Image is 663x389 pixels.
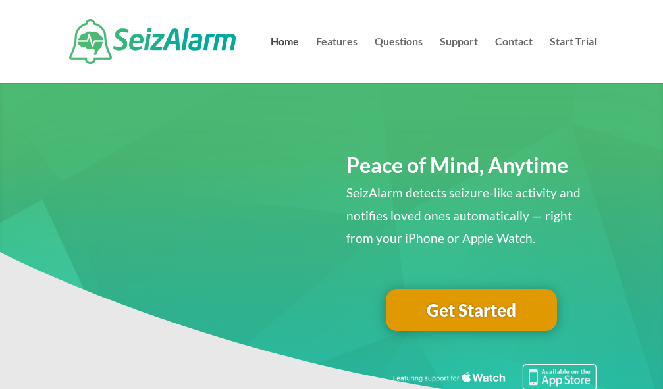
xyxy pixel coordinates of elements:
[346,152,568,178] span: Peace of Mind, Anytime
[375,37,423,83] a: Questions
[440,37,478,83] a: Support
[386,289,557,331] a: Get Started
[550,37,597,83] a: Start Trial
[495,37,533,83] a: Contact
[69,19,236,64] img: SeizAlarm
[271,37,299,83] a: Home
[316,37,358,83] a: Features
[346,185,581,245] span: SeizAlarm detects seizure-like activity and notifies loved ones automatically — right from your i...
